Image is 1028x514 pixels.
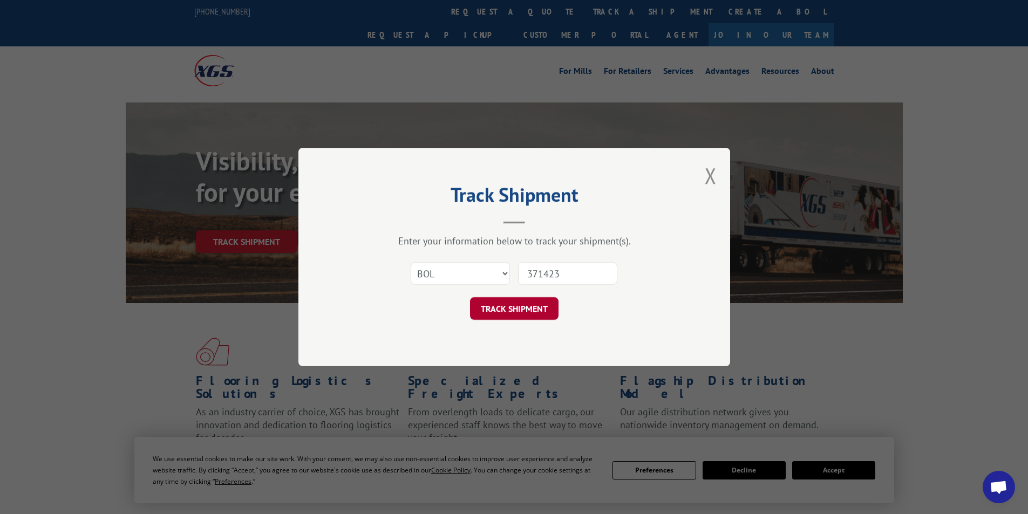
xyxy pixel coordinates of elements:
div: Open chat [983,471,1015,503]
input: Number(s) [518,262,617,285]
h2: Track Shipment [352,187,676,208]
div: Enter your information below to track your shipment(s). [352,235,676,247]
button: Close modal [705,161,717,190]
button: TRACK SHIPMENT [470,297,559,320]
